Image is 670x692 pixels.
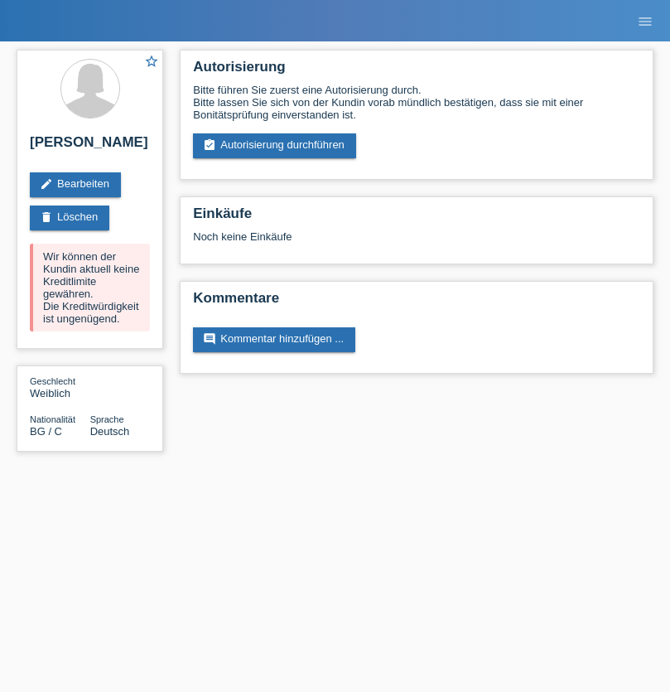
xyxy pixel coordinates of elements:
[193,290,640,315] h2: Kommentare
[30,425,62,438] span: Bulgarien / C / 19.09.2019
[629,16,662,26] a: menu
[90,414,124,424] span: Sprache
[90,425,130,438] span: Deutsch
[30,206,109,230] a: deleteLöschen
[637,13,653,30] i: menu
[30,134,150,159] h2: [PERSON_NAME]
[203,138,216,152] i: assignment_turned_in
[193,206,640,230] h2: Einkäufe
[193,59,640,84] h2: Autorisierung
[193,84,640,121] div: Bitte führen Sie zuerst eine Autorisierung durch. Bitte lassen Sie sich von der Kundin vorab münd...
[193,230,640,255] div: Noch keine Einkäufe
[30,376,75,386] span: Geschlecht
[30,414,75,424] span: Nationalität
[203,332,216,346] i: comment
[193,327,355,352] a: commentKommentar hinzufügen ...
[30,375,90,399] div: Weiblich
[30,172,121,197] a: editBearbeiten
[144,54,159,69] i: star_border
[193,133,356,158] a: assignment_turned_inAutorisierung durchführen
[40,177,53,191] i: edit
[40,211,53,224] i: delete
[144,54,159,71] a: star_border
[30,244,150,331] div: Wir können der Kundin aktuell keine Kreditlimite gewähren. Die Kreditwürdigkeit ist ungenügend.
